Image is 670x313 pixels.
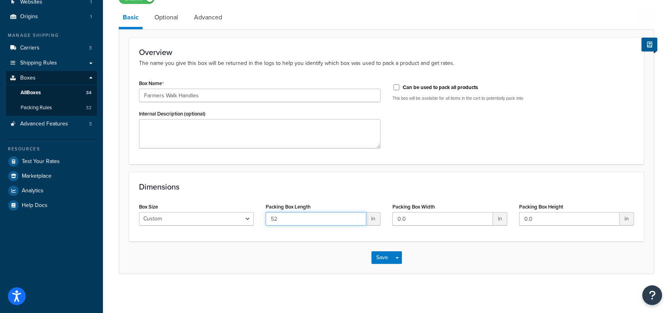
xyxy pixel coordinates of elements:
a: Analytics [6,184,97,198]
div: Resources [6,146,97,152]
span: Advanced Features [20,121,68,127]
a: AllBoxes34 [6,85,97,100]
p: This box will be available for all items in the cart to potentially pack into [392,95,634,101]
h3: Overview [139,48,634,57]
h3: Dimensions [139,182,634,191]
a: Boxes [6,71,97,85]
span: 34 [86,89,91,96]
label: Can be used to pack all products [403,84,478,91]
span: All Boxes [21,89,41,96]
span: 1 [90,13,92,20]
span: Shipping Rules [20,60,57,66]
label: Packing Box Width [392,204,435,210]
span: in [620,212,634,226]
label: Box Name [139,80,164,87]
li: Packing Rules [6,101,97,115]
a: Advanced [190,8,226,27]
a: Carriers3 [6,41,97,55]
button: Open Resource Center [642,285,662,305]
span: Packing Rules [21,104,52,111]
span: Carriers [20,45,40,51]
button: Show Help Docs [641,38,657,51]
span: Origins [20,13,38,20]
a: Test Your Rates [6,154,97,169]
span: in [493,212,507,226]
label: Internal Description (optional) [139,111,206,117]
button: Save [371,251,393,264]
li: Carriers [6,41,97,55]
span: 32 [86,104,91,111]
span: Help Docs [22,202,48,209]
li: Origins [6,9,97,24]
a: Advanced Features3 [6,117,97,131]
li: Boxes [6,71,97,116]
label: Packing Box Height [519,204,563,210]
a: Packing Rules32 [6,101,97,115]
li: Advanced Features [6,117,97,131]
div: Manage Shipping [6,32,97,39]
p: The name you give this box will be returned in the logs to help you identify which box was used t... [139,59,634,68]
span: Boxes [20,75,36,82]
label: Packing Box Length [266,204,310,210]
span: Test Your Rates [22,158,60,165]
span: Analytics [22,188,44,194]
a: Origins1 [6,9,97,24]
span: 3 [89,121,92,127]
a: Shipping Rules [6,56,97,70]
span: Marketplace [22,173,51,180]
a: Basic [119,8,143,29]
a: Help Docs [6,198,97,212]
a: Optional [150,8,182,27]
label: Box Size [139,204,158,210]
span: 3 [89,45,92,51]
a: Marketplace [6,169,97,183]
span: in [366,212,381,226]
